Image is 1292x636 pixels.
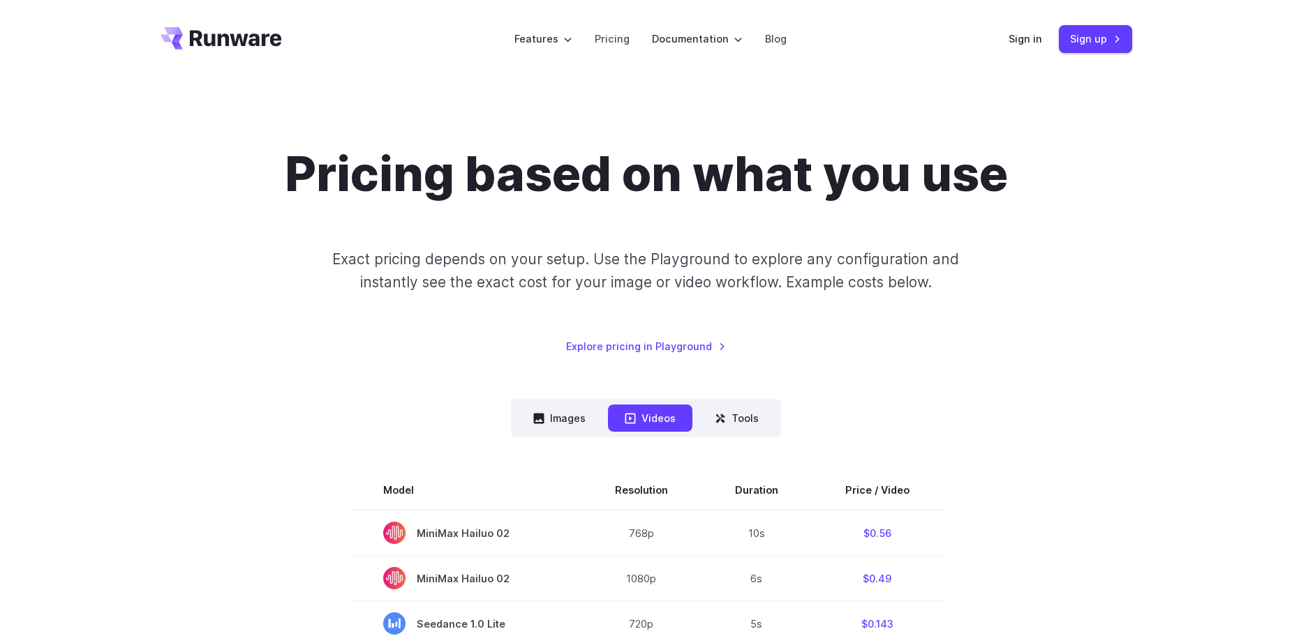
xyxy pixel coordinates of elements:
h1: Pricing based on what you use [285,145,1008,203]
a: Explore pricing in Playground [566,338,726,354]
a: Sign in [1009,31,1042,47]
a: Blog [765,31,787,47]
td: $0.49 [812,556,943,601]
a: Pricing [595,31,630,47]
th: Price / Video [812,471,943,510]
button: Videos [608,404,692,432]
td: 1080p [581,556,701,601]
th: Model [350,471,581,510]
th: Resolution [581,471,701,510]
label: Features [514,31,572,47]
button: Images [517,404,602,432]
a: Go to / [161,27,282,50]
label: Documentation [652,31,743,47]
span: Seedance 1.0 Lite [383,612,548,635]
td: 10s [701,510,812,556]
td: 6s [701,556,812,601]
th: Duration [701,471,812,510]
p: Exact pricing depends on your setup. Use the Playground to explore any configuration and instantl... [306,248,986,294]
button: Tools [698,404,775,432]
a: Sign up [1059,25,1132,52]
span: MiniMax Hailuo 02 [383,567,548,589]
td: $0.56 [812,510,943,556]
td: 768p [581,510,701,556]
span: MiniMax Hailuo 02 [383,522,548,544]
